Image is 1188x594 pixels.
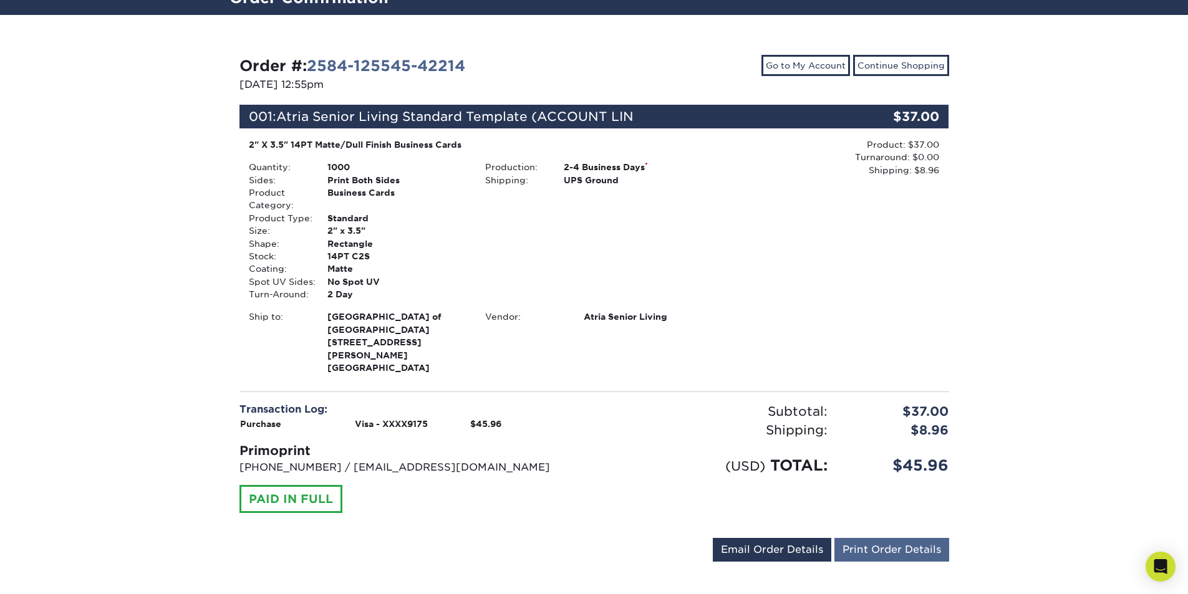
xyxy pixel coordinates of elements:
div: 2" X 3.5" 14PT Matte/Dull Finish Business Cards [249,138,703,151]
div: $37.00 [831,105,949,128]
div: Coating: [239,262,318,275]
p: [DATE] 12:55pm [239,77,585,92]
strong: Purchase [240,419,281,429]
div: $37.00 [837,402,959,421]
span: TOTAL: [770,456,828,474]
div: Stock: [239,250,318,262]
div: Spot UV Sides: [239,275,318,288]
div: Transaction Log: [239,402,585,417]
strong: $45.96 [470,419,501,429]
div: $45.96 [837,454,959,477]
div: Sides: [239,174,318,186]
div: 2 Day [318,288,476,300]
div: 14PT C2S [318,250,476,262]
div: Print Both Sides [318,174,476,186]
p: [PHONE_NUMBER] / [EMAIL_ADDRESS][DOMAIN_NAME] [239,460,585,475]
div: Primoprint [239,441,585,460]
small: (USD) [725,458,765,474]
div: Business Cards [318,186,476,212]
div: Quantity: [239,161,318,173]
span: [GEOGRAPHIC_DATA] of [GEOGRAPHIC_DATA] [327,310,466,336]
div: 2" x 3.5" [318,224,476,237]
div: Shipping: [476,174,554,186]
a: Go to My Account [761,55,850,76]
div: Vendor: [476,310,574,323]
div: Atria Senior Living [574,310,712,323]
div: 1000 [318,161,476,173]
div: Product Type: [239,212,318,224]
strong: Visa - XXXX9175 [355,419,428,429]
div: PAID IN FULL [239,485,342,514]
a: Email Order Details [713,538,831,562]
div: Subtotal: [594,402,837,421]
div: 001: [239,105,831,128]
div: Open Intercom Messenger [1146,552,1176,582]
span: Atria Senior Living Standard Template (ACCOUNT LIN [276,109,634,124]
div: $8.96 [837,421,959,439]
strong: [GEOGRAPHIC_DATA] [327,310,466,373]
div: No Spot UV [318,275,476,288]
div: 2-4 Business Days [554,161,712,173]
div: Standard [318,212,476,224]
a: Continue Shopping [853,55,949,76]
div: Shape: [239,237,318,250]
div: Size: [239,224,318,237]
strong: Order #: [239,57,465,75]
div: Turn-Around: [239,288,318,300]
div: Shipping: [594,421,837,439]
div: Ship to: [239,310,318,374]
a: 2584-125545-42214 [307,57,465,75]
span: [STREET_ADDRESS][PERSON_NAME] [327,336,466,362]
div: Rectangle [318,237,476,250]
div: Product Category: [239,186,318,212]
div: Production: [476,161,554,173]
div: UPS Ground [554,174,712,186]
a: Print Order Details [834,538,949,562]
div: Matte [318,262,476,275]
div: Product: $37.00 Turnaround: $0.00 Shipping: $8.96 [712,138,939,176]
